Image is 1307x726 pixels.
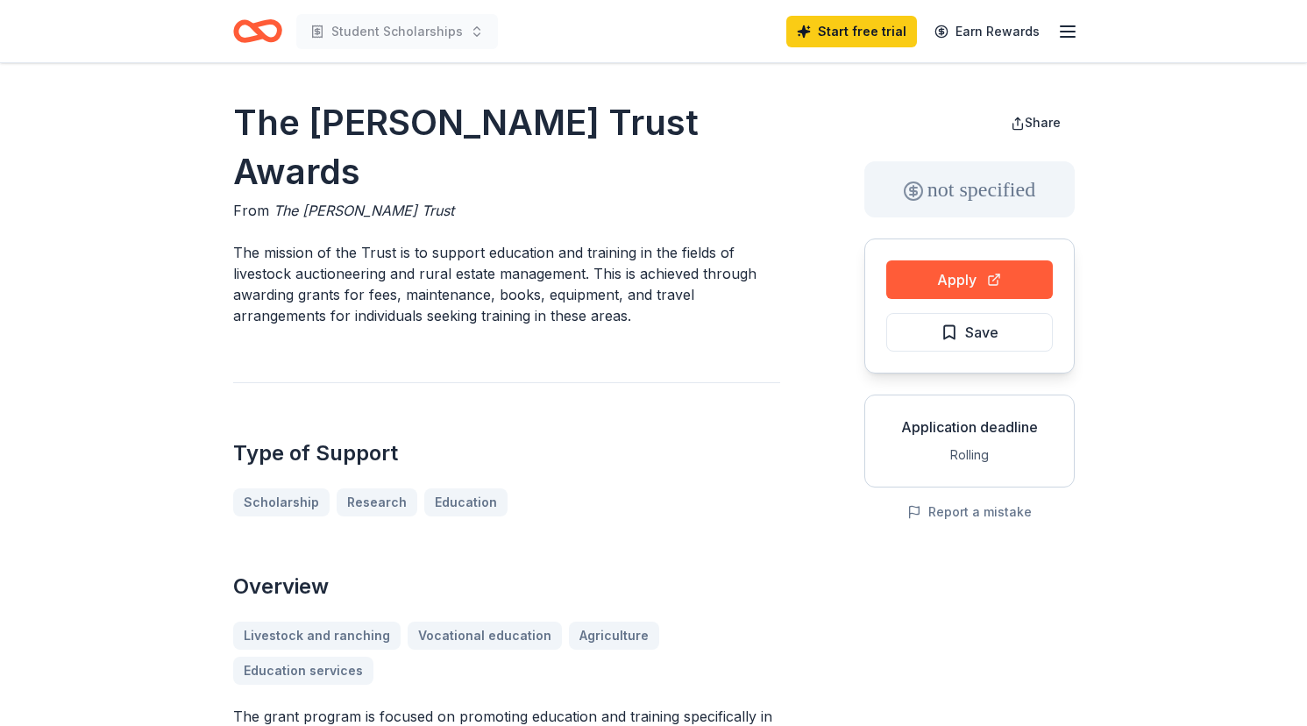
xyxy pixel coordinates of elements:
[886,260,1053,299] button: Apply
[786,16,917,47] a: Start free trial
[424,488,508,516] a: Education
[337,488,417,516] a: Research
[965,321,998,344] span: Save
[233,200,780,221] div: From
[233,439,780,467] h2: Type of Support
[907,502,1032,523] button: Report a mistake
[886,313,1053,352] button: Save
[233,98,780,196] h1: The [PERSON_NAME] Trust Awards
[864,161,1075,217] div: not specified
[273,202,454,219] span: The [PERSON_NAME] Trust
[879,416,1060,438] div: Application deadline
[233,488,330,516] a: Scholarship
[331,21,463,42] span: Student Scholarships
[233,242,780,326] p: The mission of the Trust is to support education and training in the fields of livestock auctione...
[997,105,1075,140] button: Share
[879,445,1060,466] div: Rolling
[296,14,498,49] button: Student Scholarships
[1025,115,1061,130] span: Share
[233,573,780,601] h2: Overview
[233,11,282,52] a: Home
[924,16,1050,47] a: Earn Rewards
